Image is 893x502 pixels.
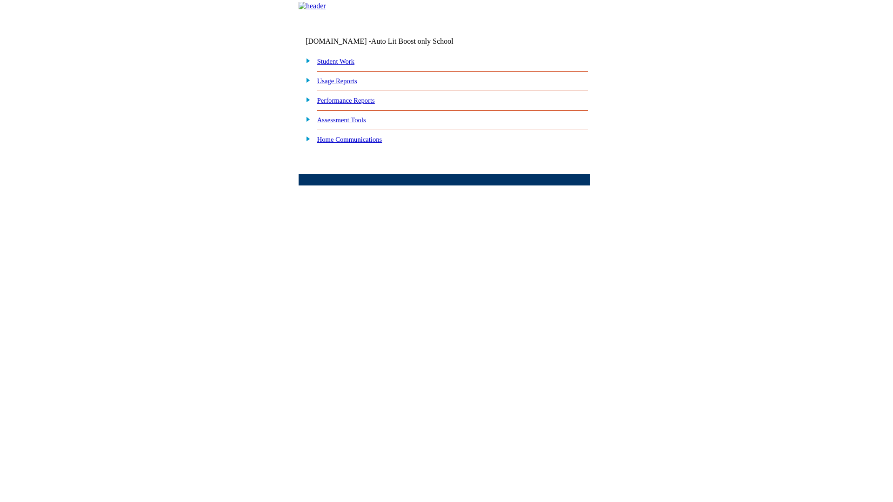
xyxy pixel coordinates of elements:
[299,2,326,10] img: header
[301,95,311,104] img: plus.gif
[301,134,311,143] img: plus.gif
[317,136,382,143] a: Home Communications
[301,115,311,123] img: plus.gif
[301,76,311,84] img: plus.gif
[317,58,354,65] a: Student Work
[371,37,453,45] nobr: Auto Lit Boost only School
[317,97,375,104] a: Performance Reports
[306,37,477,46] td: [DOMAIN_NAME] -
[301,56,311,65] img: plus.gif
[317,116,366,124] a: Assessment Tools
[317,77,357,85] a: Usage Reports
